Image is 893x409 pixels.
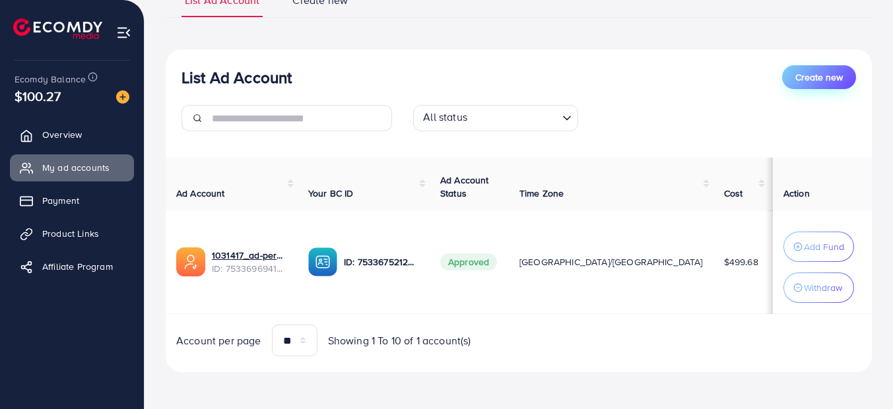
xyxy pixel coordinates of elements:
[440,253,497,270] span: Approved
[10,187,134,214] a: Payment
[519,255,703,268] span: [GEOGRAPHIC_DATA]/[GEOGRAPHIC_DATA]
[519,187,564,200] span: Time Zone
[10,220,134,247] a: Product Links
[344,254,419,270] p: ID: 7533675212378963985
[42,194,79,207] span: Payment
[308,187,354,200] span: Your BC ID
[782,65,856,89] button: Create new
[15,73,86,86] span: Ecomdy Balance
[116,90,129,104] img: image
[413,105,578,131] div: Search for option
[471,108,557,128] input: Search for option
[182,68,292,87] h3: List Ad Account
[176,187,225,200] span: Ad Account
[783,232,854,262] button: Add Fund
[804,239,844,255] p: Add Fund
[42,128,82,141] span: Overview
[308,247,337,276] img: ic-ba-acc.ded83a64.svg
[13,18,102,39] img: logo
[212,262,287,275] span: ID: 7533696941986119697
[42,161,110,174] span: My ad accounts
[10,154,134,181] a: My ad accounts
[10,253,134,280] a: Affiliate Program
[328,333,471,348] span: Showing 1 To 10 of 1 account(s)
[420,107,470,128] span: All status
[116,25,131,40] img: menu
[15,86,61,106] span: $100.27
[837,350,883,399] iframe: Chat
[176,247,205,276] img: ic-ads-acc.e4c84228.svg
[212,249,287,276] div: <span class='underline'>1031417_ad-peru_1754075527163</span></br>7533696941986119697
[42,227,99,240] span: Product Links
[783,187,810,200] span: Action
[10,121,134,148] a: Overview
[42,260,113,273] span: Affiliate Program
[724,187,743,200] span: Cost
[440,173,489,200] span: Ad Account Status
[176,333,261,348] span: Account per page
[804,280,842,296] p: Withdraw
[724,255,758,268] span: $499.68
[795,71,843,84] span: Create new
[783,272,854,303] button: Withdraw
[212,249,287,262] a: 1031417_ad-peru_1754075527163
